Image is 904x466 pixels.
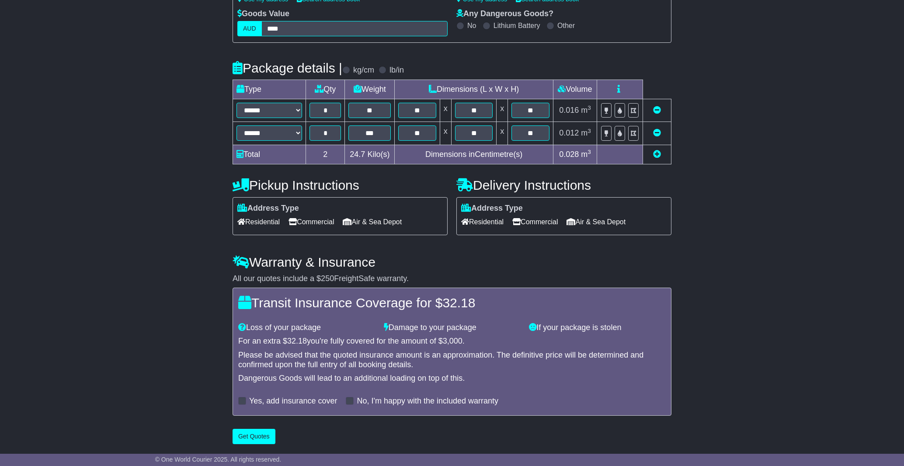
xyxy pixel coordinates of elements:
label: kg/cm [353,66,374,75]
td: Volume [553,80,597,99]
div: Dangerous Goods will lead to an additional loading on top of this. [238,374,666,383]
span: Commercial [512,215,558,229]
div: Loss of your package [234,323,379,333]
td: x [440,122,451,145]
label: AUD [237,21,262,36]
label: No, I'm happy with the included warranty [357,396,498,406]
td: Qty [306,80,345,99]
td: x [497,99,508,122]
a: Add new item [653,150,661,159]
span: m [581,150,591,159]
td: Dimensions (L x W x H) [395,80,553,99]
a: Remove this item [653,106,661,115]
h4: Pickup Instructions [233,178,448,192]
h4: Delivery Instructions [456,178,671,192]
h4: Warranty & Insurance [233,255,671,269]
h4: Transit Insurance Coverage for $ [238,296,666,310]
div: For an extra $ you're fully covered for the amount of $ . [238,337,666,346]
button: Get Quotes [233,429,275,444]
span: Commercial [289,215,334,229]
label: Address Type [461,204,523,213]
label: Yes, add insurance cover [249,396,337,406]
td: x [440,99,451,122]
span: Residential [461,215,504,229]
sup: 3 [588,128,591,134]
span: m [581,106,591,115]
span: 0.012 [559,129,579,137]
span: 24.7 [350,150,365,159]
sup: 3 [588,104,591,111]
td: Dimensions in Centimetre(s) [395,145,553,164]
td: Total [233,145,306,164]
div: If your package is stolen [525,323,670,333]
span: 32.18 [287,337,307,345]
span: 3,000 [443,337,462,345]
label: Other [557,21,575,30]
sup: 3 [588,149,591,155]
span: Air & Sea Depot [343,215,402,229]
label: Any Dangerous Goods? [456,9,553,19]
span: 0.028 [559,150,579,159]
span: 250 [321,274,334,283]
label: Goods Value [237,9,289,19]
label: lb/in [389,66,404,75]
span: 32.18 [442,296,475,310]
h4: Package details | [233,61,342,75]
div: Damage to your package [379,323,525,333]
a: Remove this item [653,129,661,137]
div: All our quotes include a $ FreightSafe warranty. [233,274,671,284]
span: Residential [237,215,280,229]
label: Address Type [237,204,299,213]
div: Please be advised that the quoted insurance amount is an approximation. The definitive price will... [238,351,666,369]
td: Weight [345,80,395,99]
label: Lithium Battery [494,21,540,30]
span: © One World Courier 2025. All rights reserved. [155,456,282,463]
span: 0.016 [559,106,579,115]
td: Kilo(s) [345,145,395,164]
td: Type [233,80,306,99]
span: m [581,129,591,137]
td: x [497,122,508,145]
span: Air & Sea Depot [567,215,626,229]
td: 2 [306,145,345,164]
label: No [467,21,476,30]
